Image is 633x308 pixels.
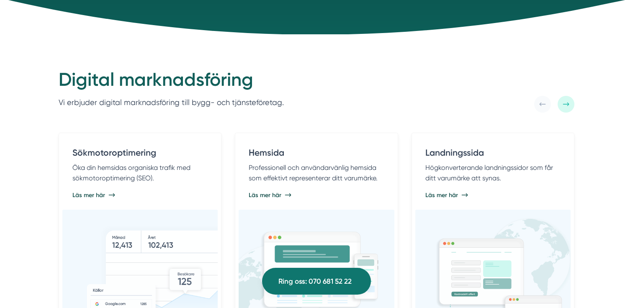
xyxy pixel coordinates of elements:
span: Läs mer här [249,191,281,199]
p: Professionell och användarvänlig hemsida som effektivt representerar ditt varumärke. [249,162,384,184]
h4: Landningssida [425,146,561,162]
p: Öka din hemsidas organiska trafik med sökmotoroptimering (SEO). [72,162,208,184]
span: Läs mer här [72,191,105,199]
h2: Digital marknadsföring [59,68,284,96]
h4: Hemsida [249,146,384,162]
p: Högkonverterande landningssidor som får ditt varumärke att synas. [425,162,561,184]
span: Läs mer här [425,191,458,199]
span: Ring oss: 070 681 52 22 [278,276,352,287]
p: Vi erbjuder digital marknadsföring till bygg- och tjänsteföretag. [59,97,284,109]
a: Ring oss: 070 681 52 22 [262,268,371,295]
h4: Sökmotoroptimering [72,146,208,162]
